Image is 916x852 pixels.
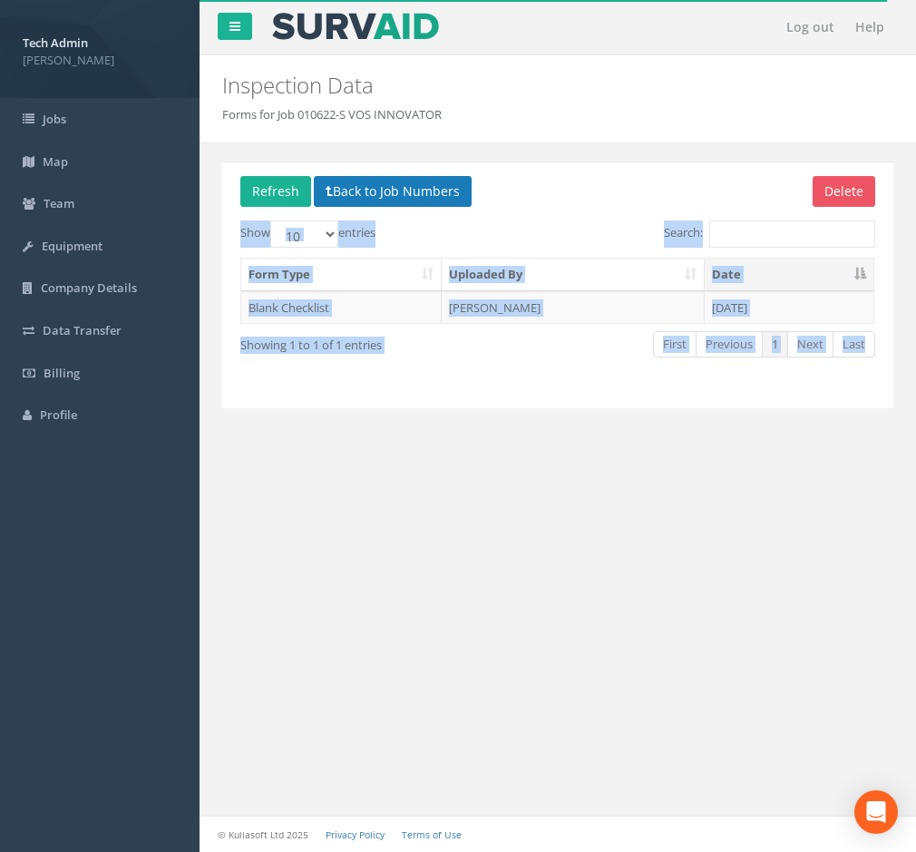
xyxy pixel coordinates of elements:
a: 1 [762,331,788,357]
span: Jobs [43,111,66,127]
label: Search: [664,220,875,248]
span: Billing [44,365,80,381]
a: Terms of Use [402,828,462,841]
button: Back to Job Numbers [314,176,472,207]
button: Refresh [240,176,311,207]
td: [PERSON_NAME] [442,291,704,324]
strong: Tech Admin [23,34,88,51]
a: Last [833,331,875,357]
select: Showentries [270,220,338,248]
a: Next [787,331,833,357]
label: Show entries [240,220,375,248]
span: Data Transfer [43,322,122,338]
a: Privacy Policy [326,828,385,841]
div: Open Intercom Messenger [854,790,898,834]
span: Company Details [41,279,137,296]
input: Search: [709,220,875,248]
a: Previous [696,331,763,357]
span: [PERSON_NAME] [23,52,177,69]
small: © Kullasoft Ltd 2025 [218,828,308,841]
span: Profile [40,406,77,423]
th: Uploaded By: activate to sort column ascending [442,259,704,291]
th: Date: activate to sort column descending [705,259,873,291]
button: Delete [813,176,875,207]
span: Equipment [42,238,102,254]
span: Team [44,195,74,211]
span: Map [43,153,68,170]
td: Blank Checklist [241,291,442,324]
li: Forms for Job 010622-S VOS INNOVATOR [222,106,442,123]
div: Showing 1 to 1 of 1 entries [240,329,489,354]
h2: Inspection Data [222,73,893,97]
td: [DATE] [705,291,873,324]
a: Tech Admin [PERSON_NAME] [23,30,177,68]
th: Form Type: activate to sort column ascending [241,259,442,291]
a: First [653,331,697,357]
